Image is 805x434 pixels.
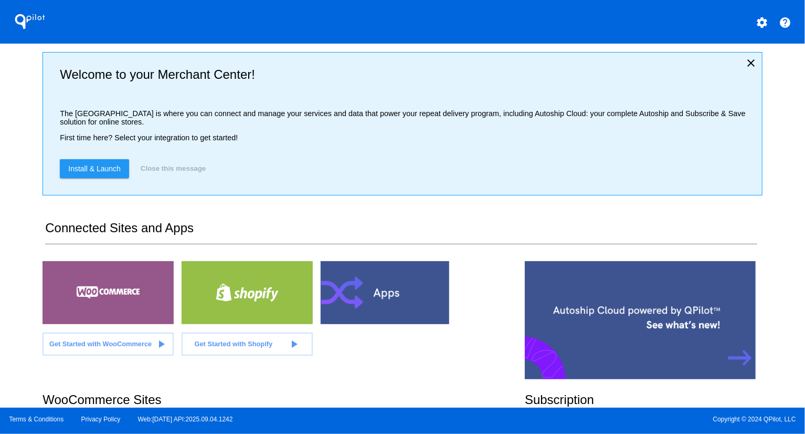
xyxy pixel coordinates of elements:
[81,416,121,423] a: Privacy Policy
[195,340,273,348] span: Get Started with Shopify
[411,416,796,423] span: Copyright © 2024 QPilot, LLC
[43,392,525,407] h2: WooCommerce Sites
[43,333,174,356] a: Get Started with WooCommerce
[756,16,768,29] mat-icon: settings
[9,416,63,423] a: Terms & Conditions
[60,109,753,126] p: The [GEOGRAPHIC_DATA] is where you can connect and manage your services and data that power your ...
[9,11,51,32] h1: QPilot
[525,392,762,407] h2: Subscription
[182,333,313,356] a: Get Started with Shopify
[49,340,152,348] span: Get Started with WooCommerce
[137,159,209,178] button: Close this message
[138,416,233,423] a: Web:[DATE] API:2025.09.04.1242
[60,133,753,142] p: First time here? Select your integration to get started!
[60,67,753,82] h2: Welcome to your Merchant Center!
[60,159,129,178] a: Install & Launch
[155,338,167,350] mat-icon: play_arrow
[45,221,757,244] h2: Connected Sites and Apps
[68,164,121,173] span: Install & Launch
[745,57,758,69] mat-icon: close
[288,338,300,350] mat-icon: play_arrow
[779,16,792,29] mat-icon: help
